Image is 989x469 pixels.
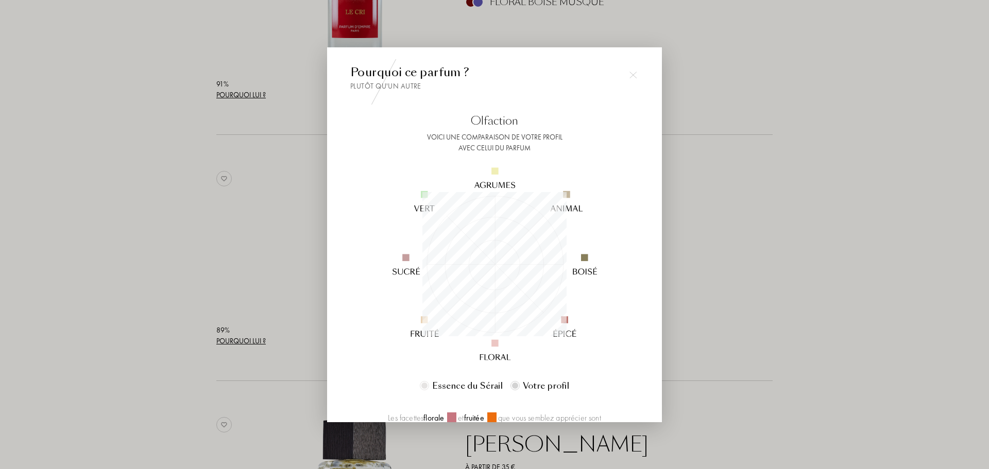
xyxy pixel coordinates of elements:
[432,379,503,392] div: Essence du Sérail
[388,412,423,423] span: Les facettes
[456,412,464,423] span: et
[464,412,487,423] span: fruitée
[350,63,639,91] div: Pourquoi ce parfum ?
[350,131,639,153] div: Voici une comparaison de votre profil avec celui du parfum
[428,412,601,435] span: que vous semblez apprécier sont particulièrement présentes dans ce parfum.
[370,140,619,388] img: radar_desktop_fr.svg
[350,80,639,91] div: Plutôt qu'un autre
[350,112,639,129] div: Olfaction
[423,412,447,423] span: florale
[629,71,637,78] img: cross.svg
[523,379,569,392] div: Votre profil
